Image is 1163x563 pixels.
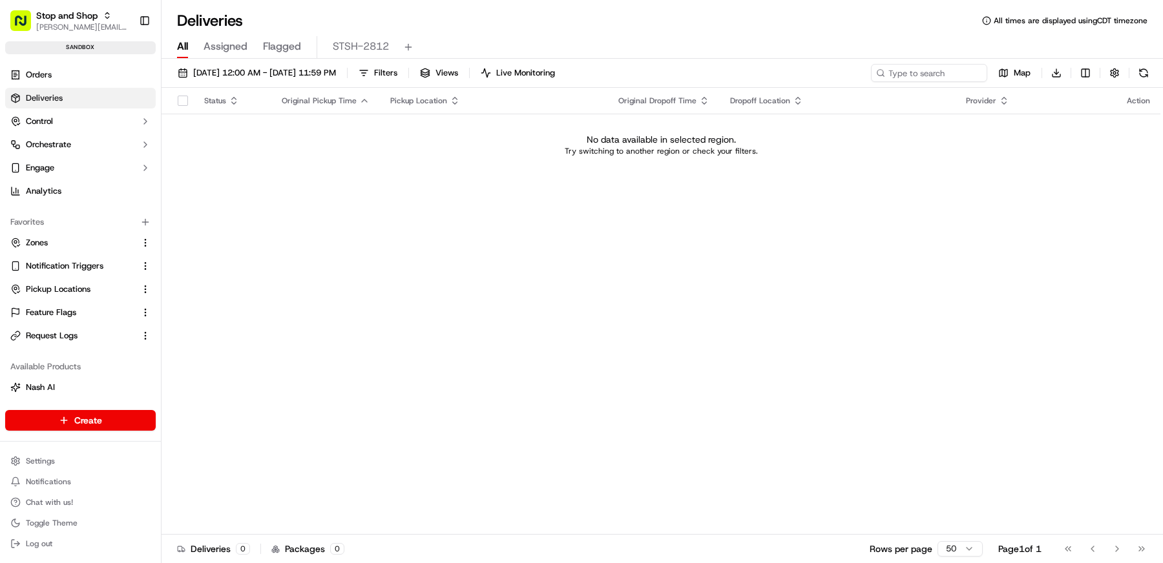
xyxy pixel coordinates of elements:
button: Live Monitoring [475,64,561,82]
span: Toggle Theme [26,518,78,528]
button: Refresh [1135,64,1153,82]
button: Filters [353,64,403,82]
span: Live Monitoring [496,67,555,79]
button: Stop and Shop [36,9,98,22]
button: Zones [5,232,156,253]
a: Analytics [5,181,156,201]
button: Map [992,64,1036,82]
span: Views [435,67,458,79]
span: Pickup Locations [26,283,90,295]
input: Type to search [871,64,987,82]
span: Chat with us! [26,497,73,507]
p: Try switching to another region or check your filters. [565,146,758,156]
span: Assigned [204,39,247,54]
span: Filters [374,67,397,79]
button: Notifications [5,473,156,491]
span: All times are displayed using CDT timezone [994,15,1147,26]
div: 0 [330,543,344,555]
button: Notification Triggers [5,256,156,276]
a: Feature Flags [10,307,135,318]
span: Orders [26,69,52,81]
div: Deliveries [177,542,250,555]
p: No data available in selected region. [587,133,736,146]
button: Nash AI [5,377,156,398]
span: Map [1014,67,1031,79]
button: Chat with us! [5,493,156,511]
div: Available Products [5,356,156,377]
button: Settings [5,452,156,470]
span: Request Logs [26,330,78,342]
span: Pickup Location [390,96,447,106]
span: Dropoff Location [730,96,790,106]
span: Analytics [26,185,61,197]
button: Request Logs [5,325,156,346]
button: Stop and Shop[PERSON_NAME][EMAIL_ADDRESS][DOMAIN_NAME] [5,5,134,36]
span: Original Pickup Time [282,96,357,106]
div: 0 [236,543,250,555]
button: Engage [5,158,156,178]
button: Create [5,410,156,431]
button: Pickup Locations [5,279,156,300]
span: [DATE] 12:00 AM - [DATE] 11:59 PM [193,67,336,79]
span: Zones [26,237,48,249]
h1: Deliveries [177,10,243,31]
button: [PERSON_NAME][EMAIL_ADDRESS][DOMAIN_NAME] [36,22,129,32]
span: Engage [26,162,54,174]
a: Request Logs [10,330,135,342]
div: Action [1127,96,1150,106]
a: Zones [10,237,135,249]
span: Orchestrate [26,139,71,150]
span: Nash AI [26,382,55,393]
a: Nash AI [10,382,151,393]
span: Notification Triggers [26,260,103,272]
div: Favorites [5,212,156,232]
div: Packages [271,542,344,555]
span: Control [26,116,53,127]
div: Page 1 of 1 [998,542,1042,555]
span: Flagged [263,39,301,54]
span: STSH-2812 [333,39,389,54]
a: Pickup Locations [10,283,135,295]
span: Provider [966,96,996,106]
span: Feature Flags [26,307,76,318]
button: Views [414,64,464,82]
button: [DATE] 12:00 AM - [DATE] 11:59 PM [172,64,342,82]
span: Create [74,414,102,427]
span: Notifications [26,476,71,487]
span: Settings [26,456,55,466]
a: Notification Triggers [10,260,135,272]
button: Feature Flags [5,302,156,323]
span: Status [204,96,226,106]
span: All [177,39,188,54]
button: Log out [5,535,156,553]
span: Original Dropoff Time [618,96,697,106]
p: Rows per page [870,542,932,555]
a: Orders [5,65,156,85]
button: Control [5,111,156,132]
div: sandbox [5,41,156,54]
a: Deliveries [5,88,156,108]
button: Toggle Theme [5,514,156,532]
span: Log out [26,538,52,549]
span: Deliveries [26,92,63,104]
button: Orchestrate [5,134,156,155]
